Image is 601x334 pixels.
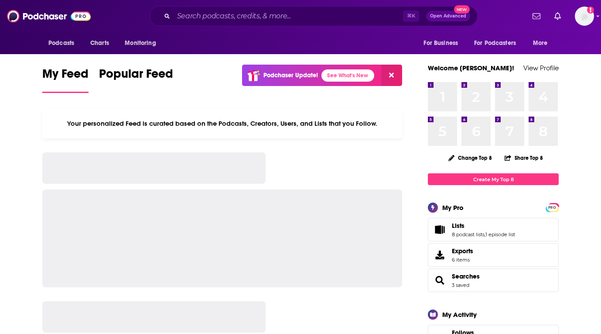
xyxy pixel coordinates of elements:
[575,7,594,26] img: User Profile
[452,247,473,255] span: Exports
[428,218,559,241] span: Lists
[452,222,464,230] span: Lists
[428,64,514,72] a: Welcome [PERSON_NAME]!
[99,66,173,93] a: Popular Feed
[42,35,85,52] button: open menu
[48,37,74,49] span: Podcasts
[119,35,167,52] button: open menu
[417,35,469,52] button: open menu
[575,7,594,26] span: Logged in as SolComms
[263,72,318,79] p: Podchaser Update!
[431,274,448,286] a: Searches
[174,9,403,23] input: Search podcasts, credits, & more...
[42,109,402,138] div: Your personalized Feed is curated based on the Podcasts, Creators, Users, and Lists that you Follow.
[575,7,594,26] button: Show profile menu
[547,204,557,210] a: PRO
[452,231,485,238] a: 8 podcast lists
[454,5,470,14] span: New
[125,37,156,49] span: Monitoring
[428,269,559,292] span: Searches
[452,272,480,280] a: Searches
[527,35,559,52] button: open menu
[99,66,173,86] span: Popular Feed
[423,37,458,49] span: For Business
[443,152,497,163] button: Change Top 8
[547,204,557,211] span: PRO
[442,203,464,212] div: My Pro
[529,9,544,24] a: Show notifications dropdown
[533,37,548,49] span: More
[7,8,91,24] img: Podchaser - Follow, Share and Rate Podcasts
[452,282,469,288] a: 3 saved
[403,10,419,22] span: ⌘ K
[431,249,448,261] span: Exports
[442,310,477,319] div: My Activity
[523,64,559,72] a: View Profile
[452,257,473,263] span: 6 items
[452,222,515,230] a: Lists
[428,173,559,185] a: Create My Top 8
[587,7,594,14] svg: Add a profile image
[551,9,564,24] a: Show notifications dropdown
[504,149,543,166] button: Share Top 8
[430,14,466,18] span: Open Advanced
[42,66,89,93] a: My Feed
[468,35,529,52] button: open menu
[428,243,559,267] a: Exports
[431,224,448,236] a: Lists
[426,11,470,21] button: Open AdvancedNew
[321,69,374,82] a: See What's New
[90,37,109,49] span: Charts
[485,231,515,238] a: 1 episode list
[150,6,478,26] div: Search podcasts, credits, & more...
[42,66,89,86] span: My Feed
[85,35,114,52] a: Charts
[485,231,485,238] span: ,
[474,37,516,49] span: For Podcasters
